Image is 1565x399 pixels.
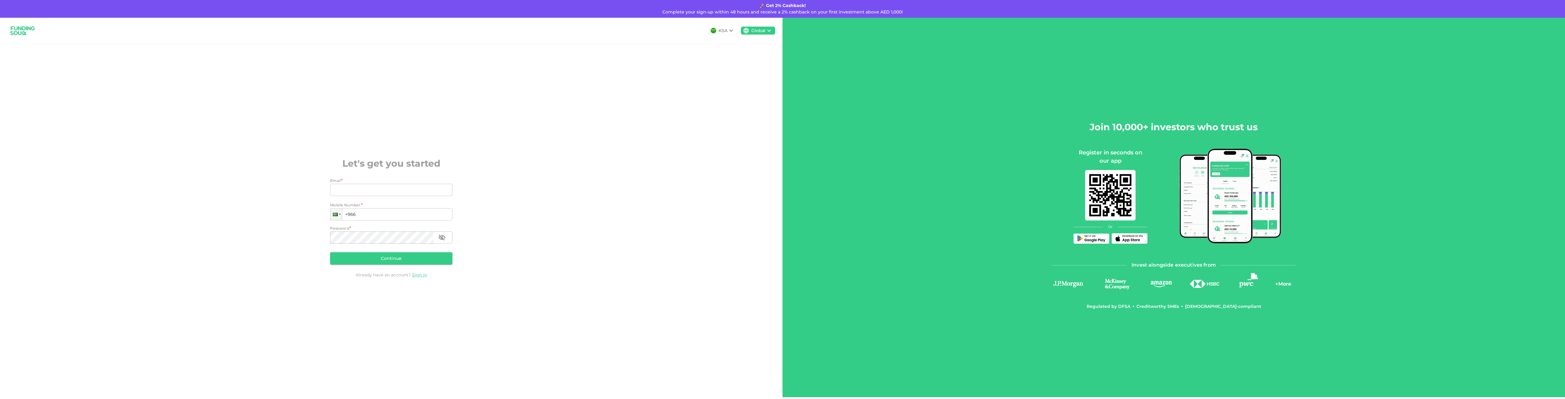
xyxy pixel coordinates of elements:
span: Email [330,178,341,183]
strong: 🚀 Get 2% Cashback! [760,3,806,8]
input: email [330,184,446,196]
img: logo [1150,280,1173,288]
span: Complete your sign-up within 48 hours and receive a 2% cashback on your first investment above AE... [662,9,903,15]
img: App Store [1114,235,1145,242]
span: Password [330,226,349,231]
div: + More [1275,280,1291,291]
img: logo [1099,278,1135,290]
img: mobile-app [1085,170,1136,220]
img: Play Store [1076,235,1107,242]
h2: Join 10,000+ investors who trust us [1090,120,1258,134]
a: Sign in [412,272,427,278]
div: Creditworthy SMEs [1136,303,1179,309]
span: Mobile Number [330,202,360,208]
div: Saudi Arabia: + 966 [330,209,342,220]
img: logo [7,23,38,39]
div: Regulated by DFSA [1087,303,1130,309]
input: password [330,231,433,244]
img: logo [1051,280,1085,288]
div: Global [751,28,765,34]
img: logo [1189,280,1220,288]
div: Already have an account? [330,272,452,278]
span: Or [1108,224,1113,230]
input: 1 (702) 123-4567 [330,208,452,220]
h2: Let's get you started [330,157,452,170]
span: Invest alongside executives from [1132,261,1216,269]
button: Continue [330,252,452,264]
img: logo [1239,273,1258,287]
div: Register in seconds on our app [1073,149,1147,165]
div: [DEMOGRAPHIC_DATA]-compliant [1185,303,1261,309]
img: mobile-app [1179,149,1282,243]
div: KSA [719,28,727,34]
img: flag-sa.b9a346574cdc8950dd34b50780441f57.svg [711,28,716,33]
